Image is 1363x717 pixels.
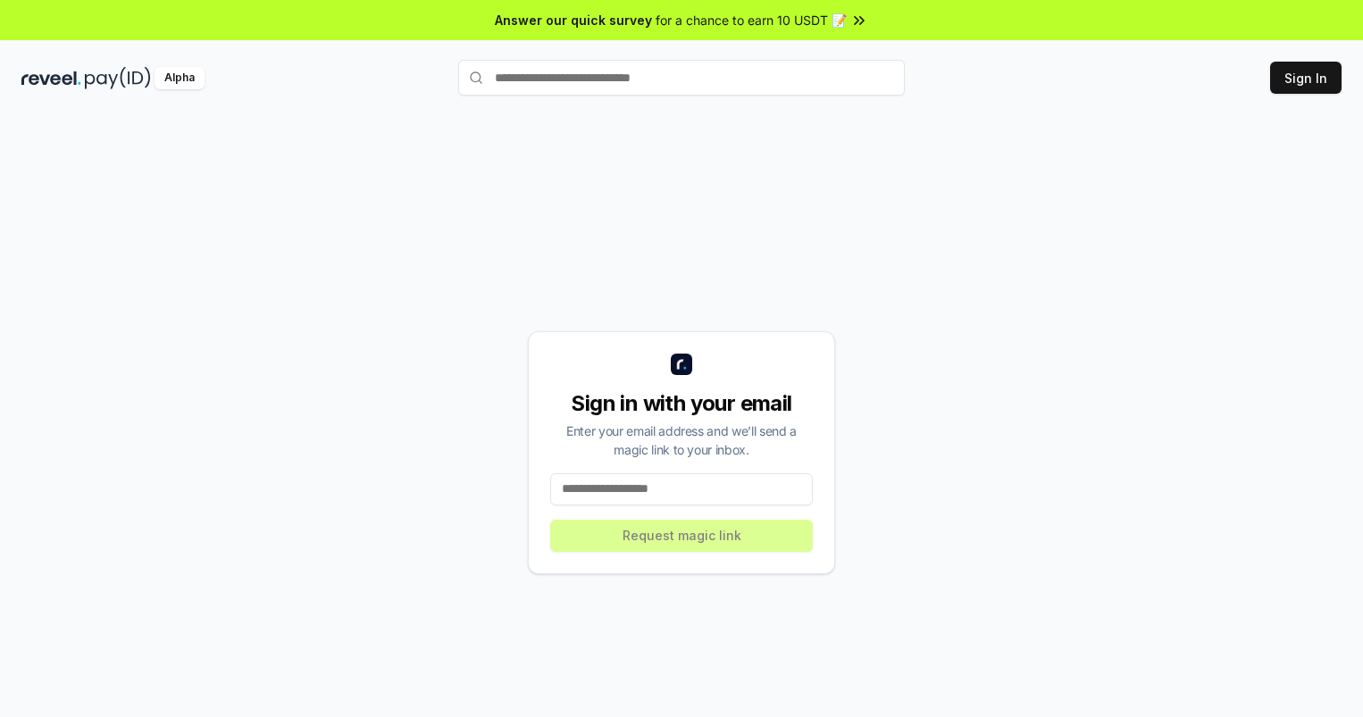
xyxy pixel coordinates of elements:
img: logo_small [671,354,692,375]
div: Alpha [155,67,205,89]
span: for a chance to earn 10 USDT 📝 [656,11,847,29]
button: Sign In [1270,62,1342,94]
span: Answer our quick survey [495,11,652,29]
img: reveel_dark [21,67,81,89]
div: Sign in with your email [550,389,813,418]
div: Enter your email address and we’ll send a magic link to your inbox. [550,421,813,459]
img: pay_id [85,67,151,89]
